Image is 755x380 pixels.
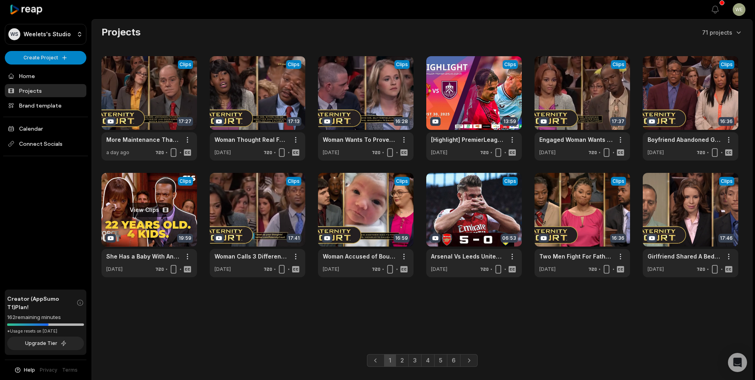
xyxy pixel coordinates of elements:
a: More Maintenance Than Planned! Repair Man Could Be Child's Dad ( Full Episode) | Paternity Court [106,135,179,144]
div: Open Intercom Messenger [728,353,747,372]
span: Help [24,366,35,374]
a: Home [5,69,86,82]
a: [Highlight] PremierLeague : แมนเชสเตอร์ ยูไนเต็ด vs เบิร์นลีย์ ([DATE]) [431,135,504,144]
a: Projects [5,84,86,97]
a: Woman Accused of Bouncing Among Fiance, Ex's, Coworkers (Full Episode) | Paternity Court [323,252,396,261]
a: Woman Calls 3 Different Men "Dad" (Full Episode) | Paternity Court [215,252,288,261]
a: Next page [460,354,478,367]
a: Page 6 [447,354,460,367]
a: Terms [62,366,78,374]
button: Create Project [5,51,86,65]
div: WS [8,28,20,40]
a: Page 2 [396,354,409,367]
a: Brand template [5,99,86,112]
a: Two Men Fight For Fatherhood (Full Episode) | Paternity Court [539,252,613,261]
a: Arsenal Vs Leeds United 4-0 | extended highlights & Goals | Premier League 2025 [431,252,504,261]
a: Girlfriend Shared A Bed With Boyfriend's Father (Full Episode) | Paternity Court [648,252,721,261]
a: Page 5 [434,354,447,367]
a: Boyfriend Abandoned Girlfriend During Pregnancy (Full Episode) | Paternity Court [648,135,721,144]
a: Calendar [5,122,86,135]
div: *Usage resets on [DATE] [7,328,84,334]
button: 71 projects [702,28,743,37]
a: Page 1 is your current page [384,354,396,367]
div: 162 remaining minutes [7,313,84,321]
h2: Projects [101,26,140,39]
span: Connect Socials [5,137,86,151]
a: Woman Thought Real Father Was In Prison (Full Episode) | Paternity Court [215,135,288,144]
button: Upgrade Tier [7,337,84,350]
a: She Has a Baby With Another Man! | [PERSON_NAME] vs. [PERSON_NAME] | Divorce Court S16 E92 [106,252,179,261]
button: Help [14,366,35,374]
span: Creator (AppSumo T1) Plan! [7,294,76,311]
a: Woman Wants To Prove She Didn't Cheat With Her Ex (Full Episode) | Paternity Court [323,135,396,144]
a: Page 3 [408,354,421,367]
a: Page 4 [421,354,435,367]
a: Privacy [40,366,57,374]
a: Engaged Woman Wants To Find Father To Walk Her Down The Aisle (Full Episode) | Paternity Court [539,135,613,144]
p: Weelets's Studio [23,31,71,38]
a: Previous page [367,354,384,367]
ul: Pagination [367,354,478,367]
